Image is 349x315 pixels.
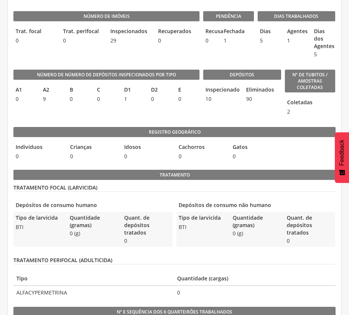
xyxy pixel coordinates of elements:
span: 5 [312,51,335,58]
span: 0 [61,37,104,44]
legend: Depósitos de consumo não humano [176,201,336,210]
span: 1 [285,37,308,44]
legend: Fechada [221,28,236,36]
legend: D1 [122,86,145,95]
legend: Quantidade (gramas) [230,214,281,229]
span: 0 [176,95,199,103]
span: 0 [203,37,217,44]
legend: Quant. de depósitos tratados [122,214,172,236]
legend: Eliminados [244,86,281,95]
legend: Depósitos de consumo humano [13,201,173,210]
legend: Agentes [285,28,308,36]
span: 0 [95,95,118,103]
legend: Pendência [203,11,254,22]
legend: Trat. focal [13,28,57,36]
legend: A2 [41,86,64,95]
span: 0 [68,153,119,160]
legend: Inspecionados [108,28,152,36]
legend: A1 [13,86,37,95]
span: 0 [156,37,199,44]
span: 0 [13,153,64,160]
legend: TRATAMENTO FOCAL (LARVICIDA) [13,184,336,192]
span: 0 [230,153,281,160]
span: 9 [41,95,64,103]
legend: Inspecionado [203,86,240,95]
span: 0 [122,237,172,245]
legend: Trat. perifocal [61,28,104,36]
legend: E [176,86,199,95]
span: 1 [221,37,236,44]
legend: Gatos [230,143,281,152]
th: Quantidade (cargas) [174,272,336,286]
legend: Número de Número de Depósitos Inspecionados por Tipo [13,70,199,80]
th: Tipo [13,272,174,286]
legend: Quantidade (gramas) [67,214,118,229]
legend: C [95,86,118,95]
span: 2 [285,108,289,115]
span: 0 [67,95,91,103]
legend: TRATAMENTO PERIFOCAL (ADULTICIDA) [13,257,336,264]
span: 29 [108,37,152,44]
legend: Recusa [203,28,217,36]
span: 0 [13,37,57,44]
legend: Dias Trabalhados [258,11,335,22]
legend: Tratamento [13,170,336,180]
td: ALFACYPERMETRINA [13,286,174,299]
legend: Nº de Tubitos / Amostras coletadas [285,70,336,93]
legend: Idosos [122,143,173,152]
span: 0 (g) [230,230,281,237]
legend: Dias [258,28,281,36]
legend: Coletadas [285,99,289,107]
span: 0 [176,153,227,160]
legend: Dias dos Agentes [312,28,335,50]
legend: Quant. de depósitos tratados [284,214,335,236]
span: BTI [176,223,227,231]
legend: D2 [149,86,172,95]
span: 1 [122,95,145,103]
span: 0 [122,153,173,160]
span: 0 [149,95,172,103]
legend: B [67,86,91,95]
legend: Tipo de larvicida [176,214,227,223]
button: Feedback - Mostrar pesquisa [335,132,349,183]
legend: Tipo de larvicida [13,214,64,223]
span: 90 [244,95,281,103]
span: 0 [284,237,335,245]
td: 0 [174,286,336,299]
legend: Crianças [68,143,119,152]
legend: Recuperados [156,28,199,36]
legend: Registro geográfico [13,127,336,137]
legend: Número de imóveis [13,11,199,22]
legend: Depósitos [203,70,281,80]
span: 0 [13,95,37,103]
legend: Cachorros [176,143,227,152]
span: 5 [258,37,281,44]
span: Feedback [339,140,345,166]
span: 10 [203,95,240,103]
span: 0 (g) [67,230,118,237]
span: BTI [13,223,64,231]
legend: Indivíduos [13,143,64,152]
